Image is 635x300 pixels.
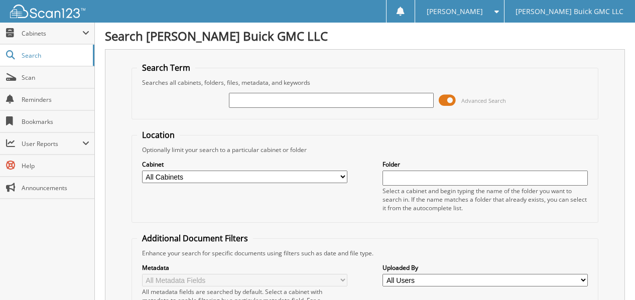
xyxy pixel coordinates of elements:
[137,145,593,154] div: Optionally limit your search to a particular cabinet or folder
[383,187,588,212] div: Select a cabinet and begin typing the name of the folder you want to search in. If the name match...
[137,62,195,73] legend: Search Term
[22,162,89,170] span: Help
[383,160,588,169] label: Folder
[22,73,89,82] span: Scan
[142,263,347,272] label: Metadata
[516,9,623,15] span: [PERSON_NAME] Buick GMC LLC
[22,139,82,148] span: User Reports
[461,97,506,104] span: Advanced Search
[142,160,347,169] label: Cabinet
[137,249,593,257] div: Enhance your search for specific documents using filters such as date and file type.
[22,184,89,192] span: Announcements
[137,78,593,87] div: Searches all cabinets, folders, files, metadata, and keywords
[22,51,88,60] span: Search
[105,28,625,44] h1: Search [PERSON_NAME] Buick GMC LLC
[22,117,89,126] span: Bookmarks
[22,95,89,104] span: Reminders
[137,233,253,244] legend: Additional Document Filters
[10,5,85,18] img: scan123-logo-white.svg
[137,129,180,140] legend: Location
[427,9,483,15] span: [PERSON_NAME]
[22,29,82,38] span: Cabinets
[383,263,588,272] label: Uploaded By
